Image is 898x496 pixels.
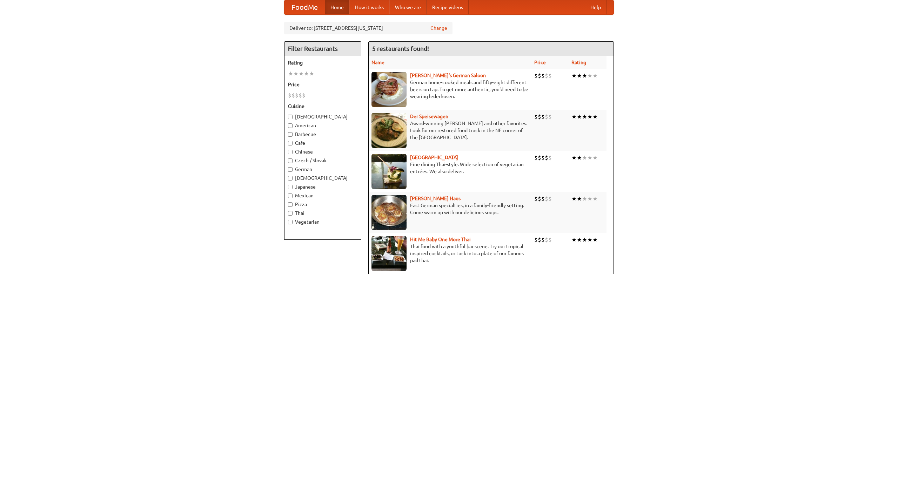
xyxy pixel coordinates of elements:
a: FoodMe [284,0,325,14]
li: $ [534,154,538,162]
li: $ [299,91,302,99]
a: [PERSON_NAME]'s German Saloon [410,73,486,78]
h5: Cuisine [288,103,357,110]
a: Price [534,60,546,65]
li: $ [534,72,538,80]
li: $ [548,72,552,80]
label: [DEMOGRAPHIC_DATA] [288,113,357,120]
li: ★ [582,113,587,121]
li: ★ [592,236,598,244]
li: $ [548,154,552,162]
a: Name [371,60,384,65]
label: Barbecue [288,131,357,138]
li: ★ [293,70,299,77]
li: ★ [592,154,598,162]
li: $ [534,113,538,121]
p: Thai food with a youthful bar scene. Try our tropical inspired cocktails, or tuck into a plate of... [371,243,529,264]
label: [DEMOGRAPHIC_DATA] [288,175,357,182]
li: ★ [571,154,577,162]
img: satay.jpg [371,154,407,189]
li: ★ [577,195,582,203]
li: $ [538,113,541,121]
li: $ [291,91,295,99]
li: ★ [582,154,587,162]
li: $ [295,91,299,99]
li: ★ [582,72,587,80]
label: Cafe [288,140,357,147]
li: $ [545,154,548,162]
img: babythai.jpg [371,236,407,271]
li: $ [545,195,548,203]
li: $ [302,91,306,99]
input: Barbecue [288,132,293,137]
li: ★ [304,70,309,77]
ng-pluralize: 5 restaurants found! [372,45,429,52]
li: ★ [587,236,592,244]
li: $ [541,195,545,203]
input: Japanese [288,185,293,189]
label: Vegetarian [288,218,357,225]
div: Deliver to: [STREET_ADDRESS][US_STATE] [284,22,453,34]
label: Thai [288,210,357,217]
label: Japanese [288,183,357,190]
li: $ [545,236,548,244]
li: $ [541,113,545,121]
label: German [288,166,357,173]
a: [PERSON_NAME] Haus [410,196,461,201]
input: Pizza [288,202,293,207]
li: ★ [587,195,592,203]
li: ★ [582,195,587,203]
li: $ [541,154,545,162]
li: $ [534,236,538,244]
a: Home [325,0,349,14]
a: [GEOGRAPHIC_DATA] [410,155,458,160]
li: ★ [592,113,598,121]
input: [DEMOGRAPHIC_DATA] [288,115,293,119]
input: American [288,123,293,128]
a: Help [585,0,607,14]
h5: Rating [288,59,357,66]
li: $ [545,113,548,121]
img: esthers.jpg [371,72,407,107]
a: How it works [349,0,389,14]
li: ★ [592,195,598,203]
img: kohlhaus.jpg [371,195,407,230]
li: $ [541,72,545,80]
input: German [288,167,293,172]
li: $ [288,91,291,99]
li: ★ [582,236,587,244]
a: Der Speisewagen [410,114,448,119]
li: $ [548,195,552,203]
li: ★ [577,236,582,244]
a: Who we are [389,0,427,14]
li: ★ [571,195,577,203]
a: Hit Me Baby One More Thai [410,237,471,242]
label: Pizza [288,201,357,208]
label: Mexican [288,192,357,199]
li: $ [541,236,545,244]
input: Cafe [288,141,293,145]
li: $ [548,113,552,121]
img: speisewagen.jpg [371,113,407,148]
li: ★ [571,236,577,244]
a: Rating [571,60,586,65]
li: ★ [571,72,577,80]
li: ★ [587,72,592,80]
li: $ [538,154,541,162]
input: Mexican [288,193,293,198]
label: American [288,122,357,129]
li: ★ [288,70,293,77]
p: Fine dining Thai-style. Wide selection of vegetarian entrées. We also deliver. [371,161,529,175]
input: Vegetarian [288,220,293,224]
label: Czech / Slovak [288,157,357,164]
p: East German specialties, in a family-friendly setting. Come warm up with our delicious soups. [371,202,529,216]
input: Czech / Slovak [288,158,293,163]
li: ★ [592,72,598,80]
li: ★ [587,154,592,162]
li: ★ [587,113,592,121]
